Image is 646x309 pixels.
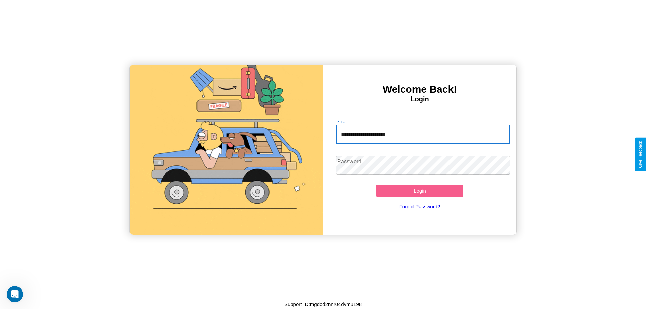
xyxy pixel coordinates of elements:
h3: Welcome Back! [323,84,516,95]
iframe: Intercom live chat [7,286,23,302]
p: Support ID: mgdod2nnr04dvmu198 [284,300,362,309]
img: gif [130,65,323,235]
div: Give Feedback [638,141,643,168]
button: Login [376,185,463,197]
a: Forgot Password? [333,197,507,216]
label: Email [337,119,348,124]
h4: Login [323,95,516,103]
